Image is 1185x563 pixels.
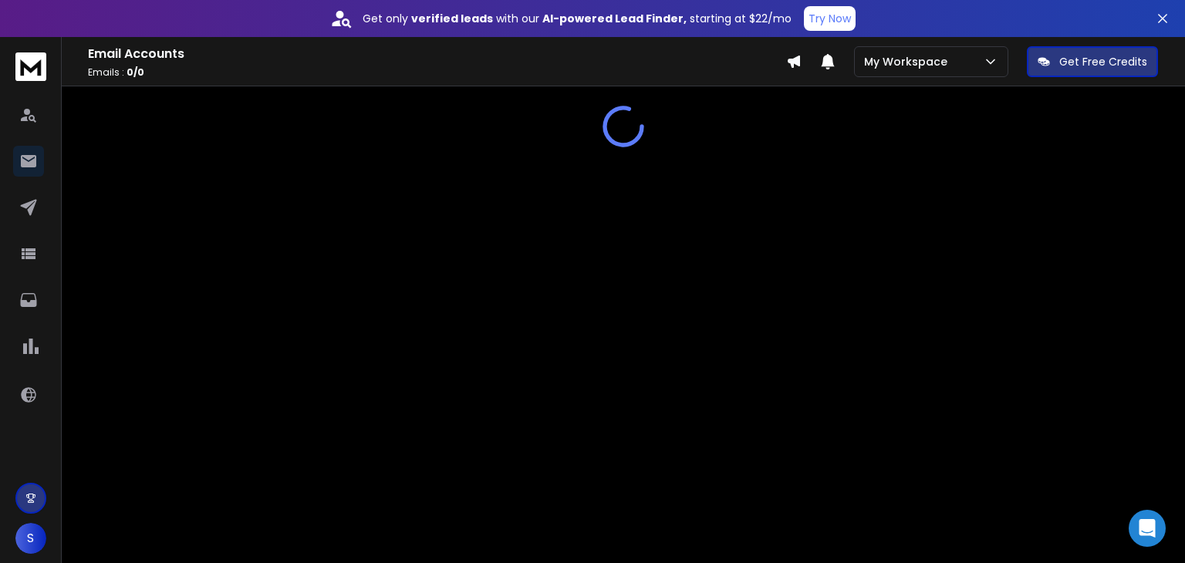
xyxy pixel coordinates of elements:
[542,11,687,26] strong: AI-powered Lead Finder,
[1027,46,1158,77] button: Get Free Credits
[88,45,786,63] h1: Email Accounts
[15,523,46,554] button: S
[1059,54,1147,69] p: Get Free Credits
[809,11,851,26] p: Try Now
[804,6,856,31] button: Try Now
[864,54,954,69] p: My Workspace
[15,52,46,81] img: logo
[411,11,493,26] strong: verified leads
[1129,510,1166,547] div: Open Intercom Messenger
[363,11,792,26] p: Get only with our starting at $22/mo
[127,66,144,79] span: 0 / 0
[88,66,786,79] p: Emails :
